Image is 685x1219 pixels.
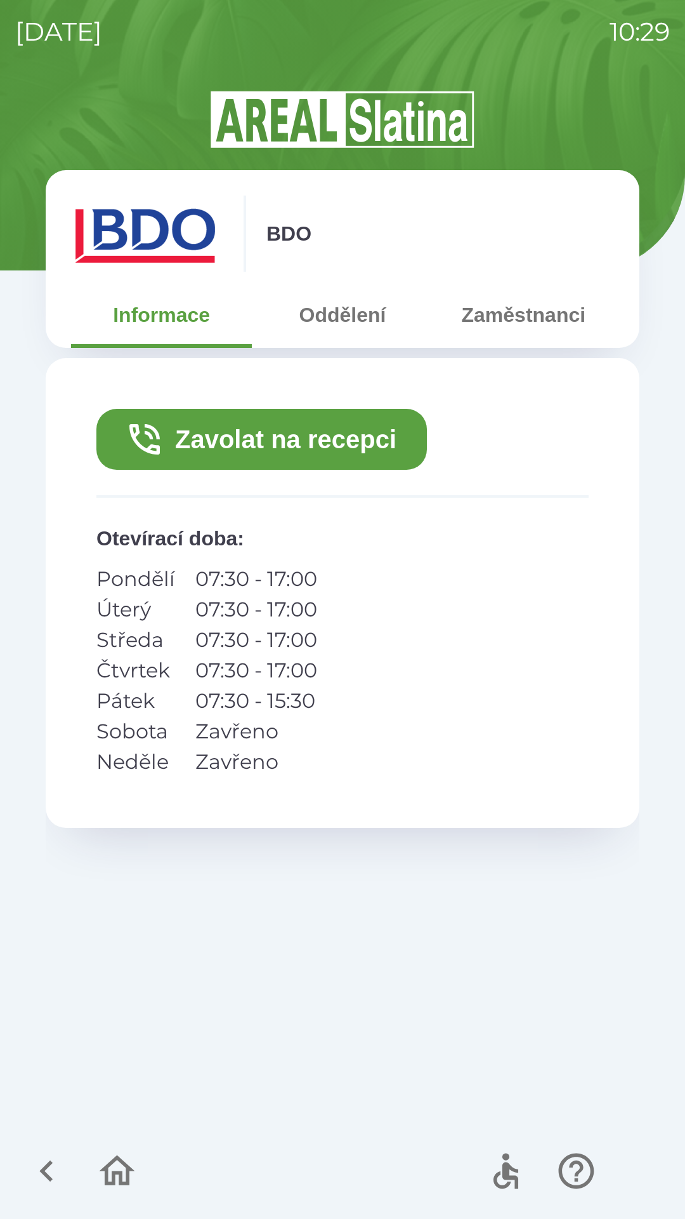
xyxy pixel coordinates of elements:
[610,13,670,51] p: 10:29
[96,747,175,777] p: Neděle
[96,686,175,716] p: Pátek
[195,594,317,625] p: 07:30 - 17:00
[195,655,317,686] p: 07:30 - 17:00
[195,564,317,594] p: 07:30 - 17:00
[96,625,175,655] p: Středa
[96,523,589,554] p: Otevírací doba :
[15,13,102,51] p: [DATE]
[96,564,175,594] p: Pondělí
[266,218,311,249] p: BDO
[195,747,317,777] p: Zavřeno
[195,625,317,655] p: 07:30 - 17:00
[433,292,614,338] button: Zaměstnanci
[96,716,175,747] p: Sobota
[96,594,175,625] p: Úterý
[71,196,223,272] img: ae7449ef-04f1-48ed-85b5-e61960c78b50.png
[195,716,317,747] p: Zavřeno
[71,292,252,338] button: Informace
[96,409,427,470] button: Zavolat na recepci
[252,292,433,338] button: Oddělení
[96,655,175,686] p: Čtvrtek
[625,1154,660,1189] img: cs flag
[46,89,639,150] img: Logo
[195,686,317,716] p: 07:30 - 15:30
